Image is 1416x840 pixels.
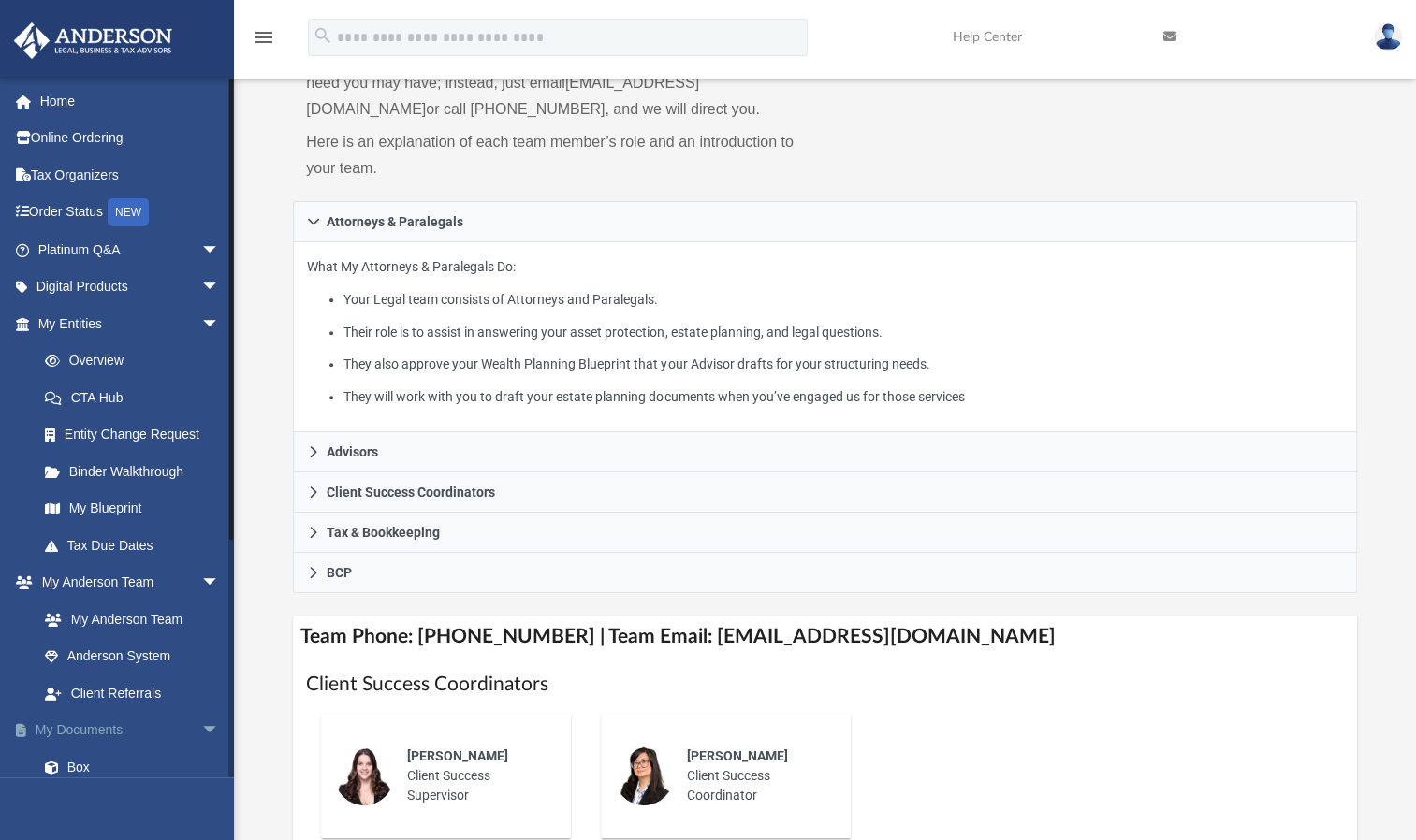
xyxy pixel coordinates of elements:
span: arrow_drop_down [201,268,239,307]
a: Client Referrals [26,674,239,712]
img: Anderson Advisors Platinum Portal [8,22,178,59]
span: [PERSON_NAME] [407,748,508,763]
a: Client Success Coordinators [293,472,1357,513]
img: User Pic [1374,23,1402,51]
a: Order StatusNEW [13,194,248,232]
a: Digital Productsarrow_drop_down [13,268,248,306]
span: BCP [327,566,352,579]
a: CTA Hub [26,379,248,416]
p: You don’t need to know who to contact specifically for each question or need you may have; instea... [306,44,811,123]
li: Their role is to assist in answering your asset protection, estate planning, and legal questions. [343,321,1343,344]
a: My Entitiesarrow_drop_down [13,305,248,342]
i: menu [253,26,275,49]
span: [PERSON_NAME] [687,748,788,763]
li: Your Legal team consists of Attorneys and Paralegals. [343,288,1343,311]
a: Overview [26,342,248,380]
a: Tax Organizers [13,156,248,194]
span: arrow_drop_down [201,305,239,343]
h4: Team Phone: [PHONE_NUMBER] | Team Email: [EMAIL_ADDRESS][DOMAIN_NAME] [293,616,1357,658]
span: Tax & Bookkeeping [327,526,440,539]
a: My Documentsarrow_drop_down [13,712,248,749]
a: Tax Due Dates [26,527,248,564]
span: arrow_drop_down [201,564,239,602]
span: Client Success Coordinators [327,485,495,499]
a: Home [13,82,248,120]
a: Platinum Q&Aarrow_drop_down [13,231,248,268]
i: search [313,25,333,46]
div: NEW [108,198,149,226]
span: arrow_drop_down [201,712,239,750]
a: My Anderson Teamarrow_drop_down [13,564,239,601]
a: Advisors [293,432,1357,472]
a: Online Ordering [13,120,248,157]
span: Attorneys & Paralegals [327,215,463,228]
li: They also approve your Wealth Planning Blueprint that your Advisor drafts for your structuring ne... [343,353,1343,376]
img: thumbnail [614,746,674,805]
a: Anderson System [26,638,239,675]
p: What My Attorneys & Paralegals Do: [307,255,1343,408]
span: Advisors [327,445,378,458]
a: Box [26,748,239,786]
a: Binder Walkthrough [26,453,248,490]
li: They will work with you to draft your estate planning documents when you’ve engaged us for those ... [343,385,1343,409]
div: Attorneys & Paralegals [293,242,1357,432]
h1: Client Success Coordinators [306,671,1344,698]
div: Client Success Supervisor [394,733,558,818]
p: Here is an explanation of each team member’s role and an introduction to your team. [306,129,811,181]
a: My Anderson Team [26,601,229,638]
span: arrow_drop_down [201,231,239,269]
div: Client Success Coordinator [674,733,838,818]
a: BCP [293,553,1357,593]
a: Attorneys & Paralegals [293,201,1357,242]
a: Tax & Bookkeeping [293,513,1357,553]
a: Entity Change Request [26,416,248,454]
a: My Blueprint [26,490,239,528]
img: thumbnail [334,746,394,805]
a: menu [253,36,275,49]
